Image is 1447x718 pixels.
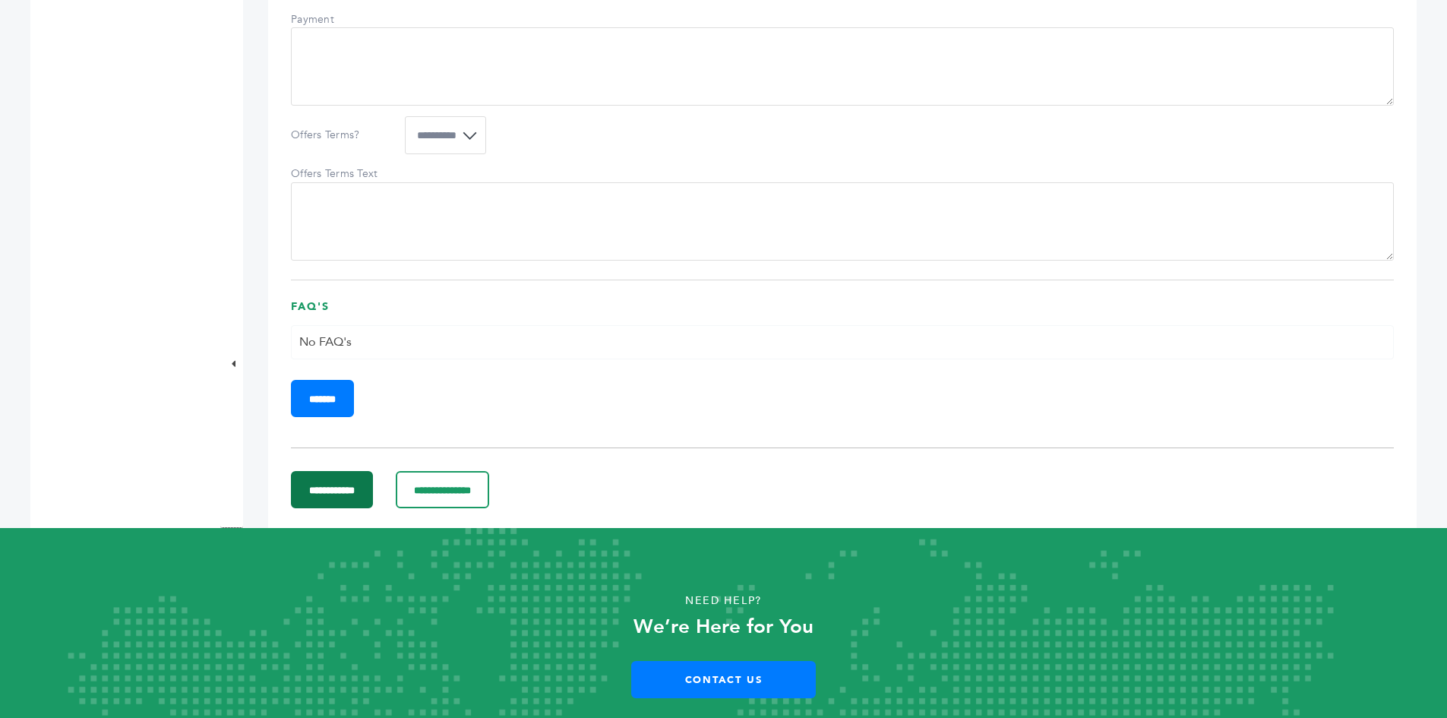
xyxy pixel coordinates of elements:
[631,661,816,698] a: Contact Us
[633,613,814,641] strong: We’re Here for You
[291,128,397,143] label: Offers Terms?
[291,166,397,182] label: Offers Terms Text
[291,12,397,27] label: Payment
[291,299,1394,326] h3: FAQ's
[299,334,352,350] span: No FAQ's
[72,590,1375,612] p: Need Help?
